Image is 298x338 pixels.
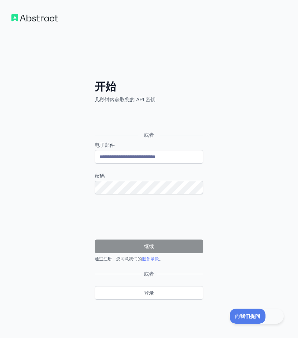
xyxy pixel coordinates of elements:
[144,290,154,296] font: 登录
[11,14,58,21] img: 工作流程
[95,256,142,261] font: 通过注册，您同意我们的
[95,142,115,148] font: 电子邮件
[144,271,154,277] font: 或者
[95,240,203,253] button: 继续
[142,256,159,261] a: 服务条款
[95,81,116,92] font: 开始
[230,309,284,324] iframe: 切换客户支持
[159,256,163,261] font: 。
[144,243,154,249] font: 继续
[95,173,105,179] font: 密码
[95,203,203,231] iframe: 验证码
[95,286,203,300] a: 登录
[91,111,205,127] iframe: “使用Google账号登录”按钮
[144,132,154,138] font: 或者
[95,97,155,102] font: 几秒钟内获取您的 API 密钥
